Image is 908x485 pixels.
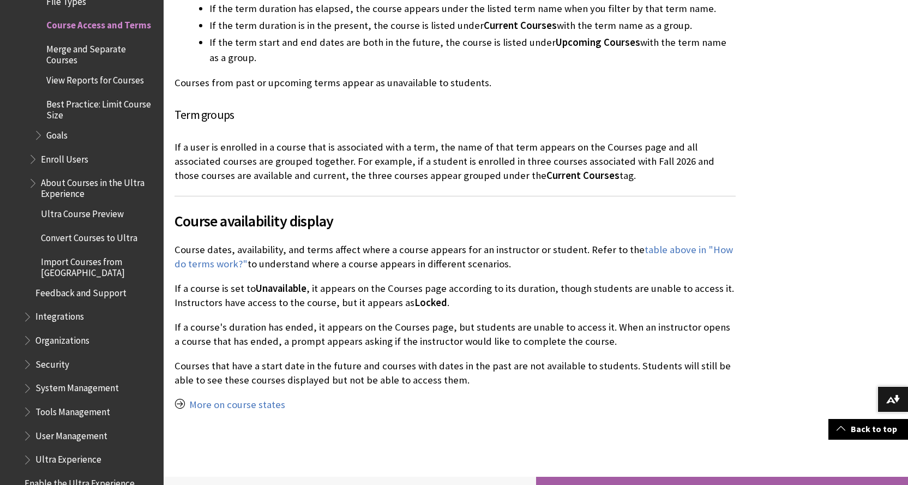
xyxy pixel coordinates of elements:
[175,243,736,271] p: Course dates, availability, and terms affect where a course appears for an instructor or student....
[35,403,110,417] span: Tools Management
[546,169,620,182] span: Current Courses
[41,229,137,243] span: Convert Courses to Ultra
[209,1,736,16] li: If the term duration has elapsed, the course appears under the listed term name when you filter b...
[209,18,736,33] li: If the term duration is in the present, the course is listed under with the term name as a group.
[35,308,84,322] span: Integrations
[35,427,107,441] span: User Management
[175,141,714,182] span: If a user is enrolled in a course that is associated with a term, the name of that term appears o...
[35,331,89,346] span: Organizations
[35,355,69,370] span: Security
[175,359,736,387] p: Courses that have a start date in the future and courses with dates in the past are not available...
[209,35,736,65] li: If the term start and end dates are both in the future, the course is listed under with the term ...
[175,76,736,90] p: Courses from past or upcoming terms appear as unavailable to students.
[484,19,557,32] span: Current Courses
[175,320,736,349] p: If a course's duration has ended, it appears on the Courses page, but students are unable to acce...
[414,296,447,309] span: Locked
[46,95,156,121] span: Best Practice: Limit Course Size
[46,40,156,65] span: Merge and Separate Courses
[175,209,736,232] span: Course availability display
[46,71,144,86] span: View Reports for Courses
[41,150,88,165] span: Enroll Users
[46,126,68,141] span: Goals
[35,451,101,465] span: Ultra Experience
[620,169,636,182] span: tag.
[189,398,285,411] a: More on course states
[41,174,156,200] span: About Courses in the Ultra Experience
[35,379,119,394] span: System Management
[256,282,306,295] span: Unavailable
[175,243,733,271] a: table above in "How do terms work?"
[35,284,127,298] span: Feedback and Support
[41,205,124,220] span: Ultra Course Preview
[556,36,640,49] span: Upcoming Courses
[46,16,151,31] span: Course Access and Terms
[175,106,736,124] h4: Term groups
[175,282,736,310] p: If a course is set to , it appears on the Courses page according to its duration, though students...
[828,419,908,439] a: Back to top
[41,253,156,278] span: Import Courses from [GEOGRAPHIC_DATA]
